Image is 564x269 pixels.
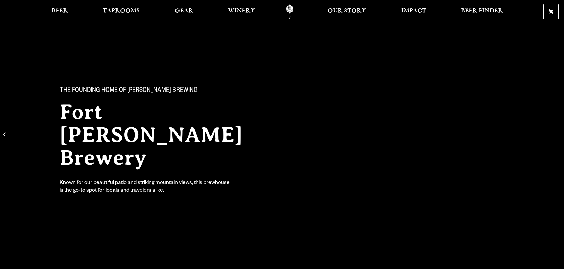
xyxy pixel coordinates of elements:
[401,8,426,14] span: Impact
[328,8,366,14] span: Our Story
[47,4,72,19] a: Beer
[277,4,302,19] a: Odell Home
[98,4,144,19] a: Taprooms
[175,8,193,14] span: Gear
[60,180,231,195] div: Known for our beautiful patio and striking mountain views, this brewhouse is the go-to spot for l...
[323,4,370,19] a: Our Story
[52,8,68,14] span: Beer
[224,4,259,19] a: Winery
[228,8,255,14] span: Winery
[397,4,430,19] a: Impact
[60,101,269,169] h2: Fort [PERSON_NAME] Brewery
[456,4,507,19] a: Beer Finder
[60,87,198,95] span: The Founding Home of [PERSON_NAME] Brewing
[170,4,198,19] a: Gear
[103,8,140,14] span: Taprooms
[461,8,503,14] span: Beer Finder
